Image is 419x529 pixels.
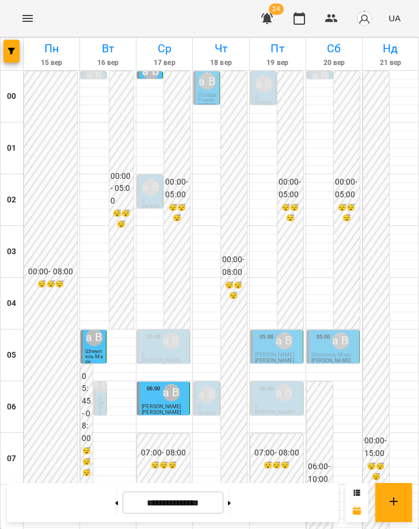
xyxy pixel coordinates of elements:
div: Рогаткіна Валерія [163,384,180,401]
div: Рогаткіна Валерія [332,332,349,350]
span: Штемпель Марк [85,348,103,365]
p: 0 [255,95,273,101]
h6: Сб [308,40,360,57]
div: Рогаткіна Валерія [142,63,159,80]
h6: 00:00 - 05:00 [335,176,359,201]
h6: 00:00 - 08:00 [25,266,76,278]
h6: 00 [7,90,16,103]
h6: 18 вер [195,57,247,68]
h6: 16 вер [82,57,134,68]
h6: 17 вер [138,57,191,68]
h6: Нд [364,40,417,57]
span: UA [388,12,401,24]
h6: 😴😴😴 [82,446,92,478]
h6: 01 [7,142,16,155]
div: Рогаткіна Валерія [276,384,293,401]
p: 0 [255,404,300,409]
p: 0 [198,406,216,411]
label: 05:00 [260,333,273,341]
h6: 00:00 - 08:00 [222,254,246,278]
p: 0 [142,199,160,204]
div: Рогаткіна Валерія [142,179,159,196]
h6: 05:45 - 08:00 [82,370,92,444]
h6: 😴😴😴 [165,202,189,224]
p: [PERSON_NAME] [255,410,294,415]
div: Рогаткіна Валерія [199,72,216,90]
div: Рогаткіна Валерія [312,68,329,85]
div: Рогаткіна Валерія [86,68,103,85]
h6: 07 [7,453,16,465]
img: avatar_s.png [356,10,372,26]
h6: 05 [7,349,16,362]
h6: 06:00 - 10:00 [308,461,332,485]
span: [PERSON_NAME] [142,404,181,409]
h6: 06 [7,401,16,413]
h6: 😴😴😴 [252,460,302,471]
h6: Пн [25,40,78,57]
h6: 😴😴😴 [364,461,388,483]
p: [PERSON_NAME] [255,101,273,117]
label: 05:00 [147,333,161,341]
h6: 😴😴😴 [222,280,246,302]
button: Menu [14,5,41,32]
h6: 15 вер [25,57,78,68]
label: 06:00 [147,385,161,393]
div: Рогаткіна Валерія [86,329,103,346]
h6: 00:00 - 15:00 [364,435,388,459]
p: [PERSON_NAME] [142,358,181,363]
h6: 04 [7,297,16,310]
div: Рогаткіна Валерія [276,332,293,350]
span: 24 [269,3,284,15]
button: UA [384,7,405,29]
p: 0 [142,352,187,358]
h6: Пт [252,40,304,57]
h6: 😴😴😴 [335,202,359,224]
div: Рогаткіна Валерія [163,332,180,350]
p: 0 [98,396,103,401]
p: [PERSON_NAME] [311,358,351,363]
div: Рогаткіна Валерія [199,386,216,403]
h6: 😴😴😴 [111,208,133,230]
h6: 😴😴😴 [25,279,76,290]
h6: 😴😴😴 [138,460,189,471]
h6: 07:00 - 08:00 [138,447,189,459]
h6: 00:00 - 05:00 [279,176,302,201]
h6: Ср [138,40,191,57]
p: [PERSON_NAME] [98,402,103,459]
h6: Вт [82,40,134,57]
p: [PERSON_NAME] [142,205,160,220]
div: Рогаткіна Валерія [256,75,273,93]
h6: Чт [195,40,247,57]
h6: 00:00 - 05:00 [111,170,133,208]
span: Штемпель Марк [311,352,352,358]
span: [PERSON_NAME] [255,352,294,358]
p: [PERSON_NAME] [142,410,181,415]
p: [PERSON_NAME] [198,412,216,427]
h6: 20 вер [308,57,360,68]
label: 05:00 [317,333,330,341]
h6: 😴😴😴 [279,202,302,224]
p: [PERSON_NAME] [255,358,294,363]
h6: 02 [7,194,16,206]
h6: 19 вер [252,57,304,68]
p: [PERSON_NAME] [198,103,216,119]
div: Рогаткіна Валерія [93,376,110,393]
span: Осадца Роман [198,92,216,103]
label: 06:00 [260,385,273,393]
h6: 21 вер [364,57,417,68]
h6: 03 [7,246,16,258]
h6: 00:00 - 05:00 [165,176,189,201]
h6: 07:00 - 08:00 [252,447,302,459]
